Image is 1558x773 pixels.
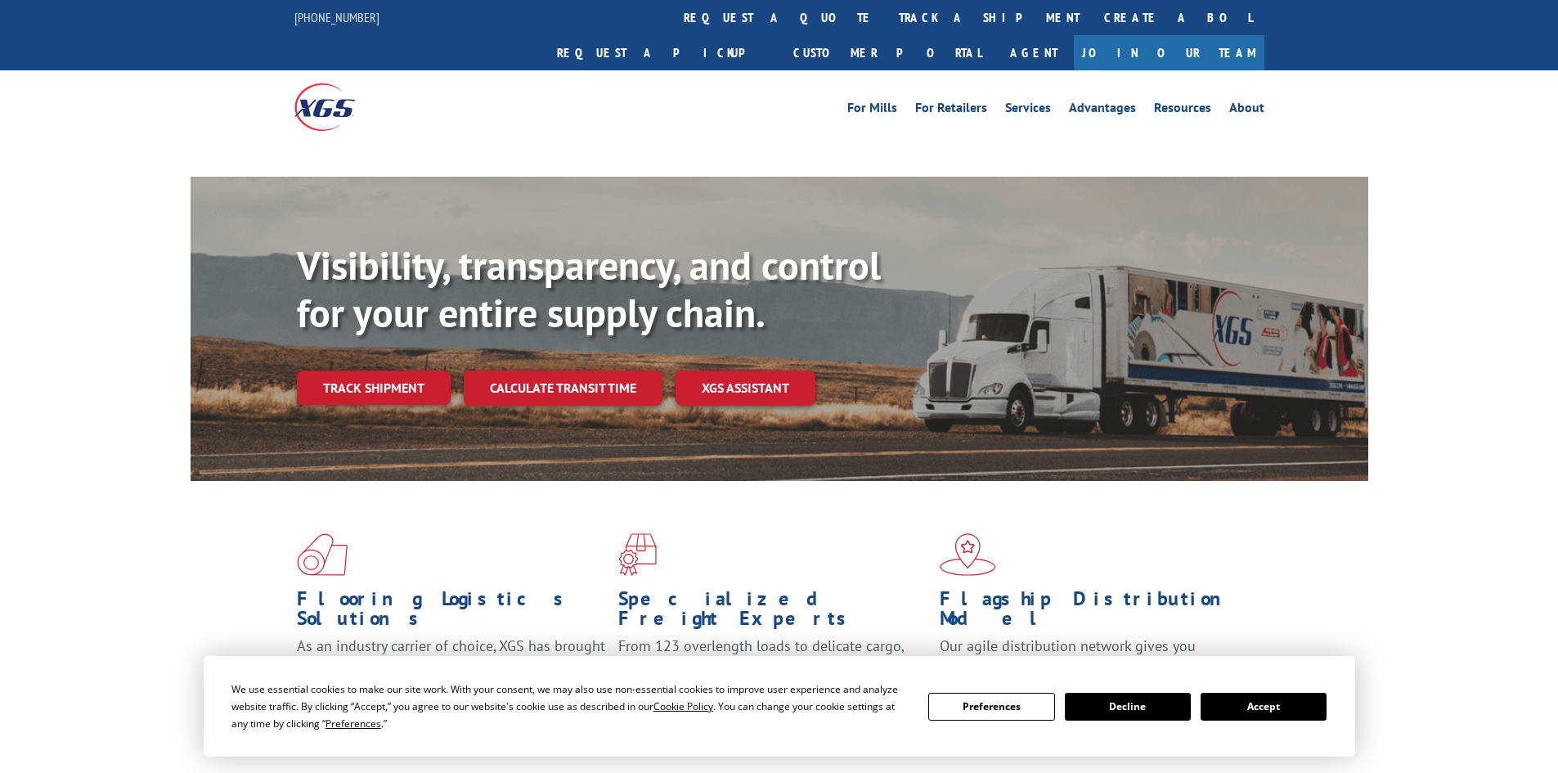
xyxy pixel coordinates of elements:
div: Cookie Consent Prompt [204,656,1355,757]
h1: Flagship Distribution Model [940,589,1249,636]
a: About [1229,101,1264,119]
span: Our agile distribution network gives you nationwide inventory management on demand. [940,636,1241,675]
button: Preferences [928,693,1054,721]
a: Track shipment [297,371,451,405]
b: Visibility, transparency, and control for your entire supply chain. [297,240,881,338]
h1: Specialized Freight Experts [618,589,927,636]
span: Cookie Policy [653,699,713,713]
a: Advantages [1069,101,1136,119]
img: xgs-icon-total-supply-chain-intelligence-red [297,533,348,576]
a: Calculate transit time [464,371,662,406]
p: From 123 overlength loads to delicate cargo, our experienced staff knows the best way to move you... [618,636,927,709]
button: Accept [1201,693,1327,721]
a: Agent [994,35,1074,70]
a: Customer Portal [781,35,994,70]
a: For Retailers [915,101,987,119]
a: [PHONE_NUMBER] [294,9,379,25]
div: We use essential cookies to make our site work. With your consent, we may also use non-essential ... [231,681,909,732]
a: Request a pickup [545,35,781,70]
span: As an industry carrier of choice, XGS has brought innovation and dedication to flooring logistics... [297,636,605,694]
span: Preferences [326,717,381,730]
a: XGS ASSISTANT [676,371,815,406]
a: For Mills [847,101,897,119]
img: xgs-icon-focused-on-flooring-red [618,533,657,576]
a: Resources [1154,101,1211,119]
a: Services [1005,101,1051,119]
img: xgs-icon-flagship-distribution-model-red [940,533,996,576]
a: Join Our Team [1074,35,1264,70]
button: Decline [1065,693,1191,721]
h1: Flooring Logistics Solutions [297,589,606,636]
